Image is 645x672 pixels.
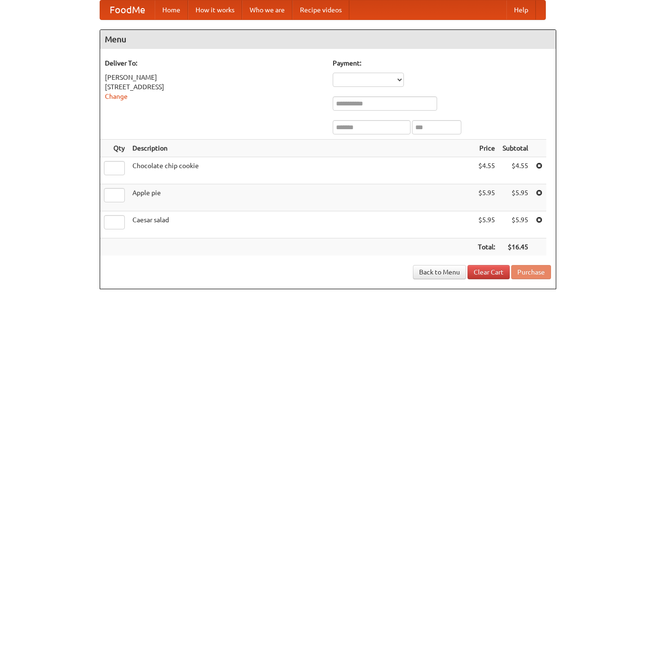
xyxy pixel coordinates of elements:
[511,265,551,279] button: Purchase
[292,0,349,19] a: Recipe videos
[474,140,499,157] th: Price
[474,211,499,238] td: $5.95
[242,0,292,19] a: Who we are
[129,184,474,211] td: Apple pie
[474,184,499,211] td: $5.95
[474,157,499,184] td: $4.55
[467,265,510,279] a: Clear Cart
[499,140,532,157] th: Subtotal
[499,184,532,211] td: $5.95
[474,238,499,256] th: Total:
[105,58,323,68] h5: Deliver To:
[506,0,536,19] a: Help
[155,0,188,19] a: Home
[499,157,532,184] td: $4.55
[100,140,129,157] th: Qty
[100,0,155,19] a: FoodMe
[333,58,551,68] h5: Payment:
[188,0,242,19] a: How it works
[499,238,532,256] th: $16.45
[105,93,128,100] a: Change
[129,140,474,157] th: Description
[413,265,466,279] a: Back to Menu
[129,211,474,238] td: Caesar salad
[105,82,323,92] div: [STREET_ADDRESS]
[499,211,532,238] td: $5.95
[129,157,474,184] td: Chocolate chip cookie
[100,30,556,49] h4: Menu
[105,73,323,82] div: [PERSON_NAME]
